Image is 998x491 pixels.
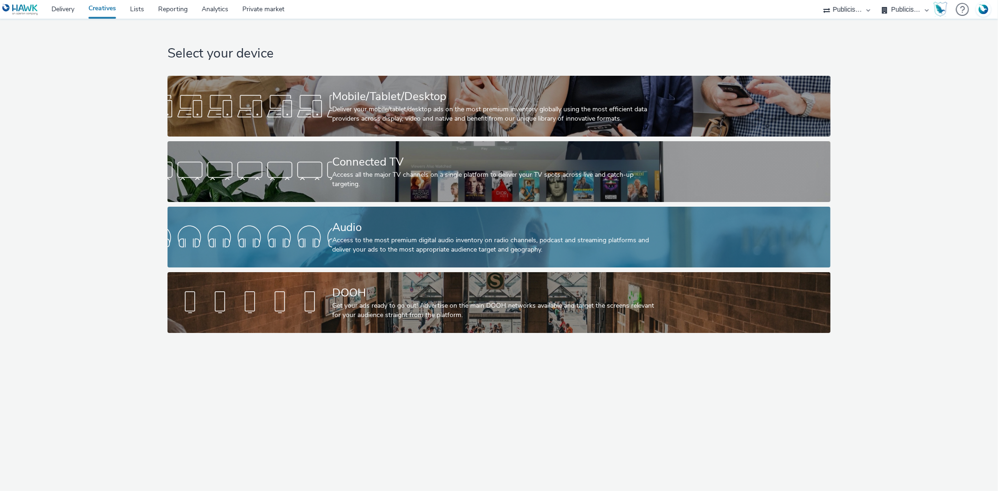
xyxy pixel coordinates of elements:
a: DOOHGet your ads ready to go out! Advertise on the main DOOH networks available and target the sc... [168,272,830,333]
a: Mobile/Tablet/DesktopDeliver your mobile/tablet/desktop ads on the most premium inventory globall... [168,76,830,137]
div: Access to the most premium digital audio inventory on radio channels, podcast and streaming platf... [332,236,662,255]
img: Hawk Academy [933,2,947,17]
img: undefined Logo [2,4,38,15]
a: Hawk Academy [933,2,951,17]
div: Connected TV [332,154,662,170]
a: AudioAccess to the most premium digital audio inventory on radio channels, podcast and streaming ... [168,207,830,267]
div: Deliver your mobile/tablet/desktop ads on the most premium inventory globally using the most effi... [332,105,662,124]
h1: Select your device [168,45,830,63]
div: Audio [332,219,662,236]
img: Account FR [976,2,991,16]
div: Mobile/Tablet/Desktop [332,88,662,105]
div: DOOH [332,285,662,301]
div: Get your ads ready to go out! Advertise on the main DOOH networks available and target the screen... [332,301,662,320]
div: Access all the major TV channels on a single platform to deliver your TV spots across live and ca... [332,170,662,189]
a: Connected TVAccess all the major TV channels on a single platform to deliver your TV spots across... [168,141,830,202]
